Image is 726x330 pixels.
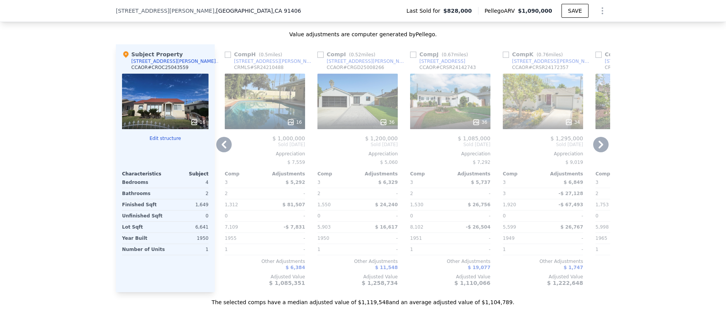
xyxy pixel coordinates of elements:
[359,233,398,244] div: -
[225,180,228,185] span: 3
[378,180,398,185] span: $ 6,329
[287,160,305,165] span: $ 7,559
[410,233,449,244] div: 1951
[225,258,305,264] div: Other Adjustments
[317,58,407,64] a: [STREET_ADDRESS][PERSON_NAME]
[558,202,583,207] span: -$ 67,493
[410,180,413,185] span: 3
[410,141,490,148] span: Sold [DATE]
[595,258,676,264] div: Other Adjustments
[595,3,610,19] button: Show Options
[473,160,490,165] span: $ 7,292
[503,141,583,148] span: Sold [DATE]
[595,171,636,177] div: Comp
[410,171,450,177] div: Comp
[317,202,331,207] span: 1,550
[512,64,568,71] div: CCAOR # CRSR24172357
[565,160,583,165] span: $ 9,019
[595,213,599,219] span: 0
[261,52,268,57] span: 0.5
[317,244,356,255] div: 1
[131,64,188,71] div: CCAOR # CROC25043559
[327,64,384,71] div: CCAOR # CRGD25008266
[167,222,209,232] div: 6,641
[375,202,398,207] span: $ 24,240
[167,210,209,221] div: 0
[266,244,305,255] div: -
[317,274,398,280] div: Adjusted Value
[317,213,321,219] span: 0
[269,280,305,286] span: $ 1,085,351
[538,52,549,57] span: 0.76
[317,180,321,185] span: 3
[503,274,583,280] div: Adjusted Value
[351,52,361,57] span: 0.52
[358,171,398,177] div: Adjustments
[346,52,378,57] span: ( miles)
[122,199,164,210] div: Finished Sqft
[410,151,490,157] div: Appreciation
[503,151,583,157] div: Appreciation
[550,135,583,141] span: $ 1,295,000
[419,58,465,64] div: [STREET_ADDRESS]
[317,188,356,199] div: 2
[225,58,314,64] a: [STREET_ADDRESS][PERSON_NAME]
[410,258,490,264] div: Other Adjustments
[190,118,205,126] div: 16
[225,51,285,58] div: Comp H
[225,224,238,230] span: 7,109
[595,151,676,157] div: Appreciation
[518,8,552,14] span: $1,090,000
[595,51,658,58] div: Comp L
[595,202,609,207] span: 1,753
[468,265,490,270] span: $ 19,077
[533,52,566,57] span: ( miles)
[595,224,609,230] span: 5,998
[122,210,164,221] div: Unfinished Sqft
[256,52,285,57] span: ( miles)
[214,7,301,15] span: , [GEOGRAPHIC_DATA]
[122,222,164,232] div: Lot Sqft
[544,210,583,221] div: -
[122,177,164,188] div: Bedrooms
[407,7,444,15] span: Last Sold for
[282,202,305,207] span: $ 81,507
[547,280,583,286] span: $ 1,222,648
[410,224,423,230] span: 8,102
[595,233,634,244] div: 1965
[116,292,610,306] div: The selected comps have a median adjusted value of $1,119,548 and an average adjusted value of $1...
[284,224,305,230] span: -$ 7,831
[167,199,209,210] div: 1,649
[564,265,583,270] span: $ 1,747
[286,180,305,185] span: $ 5,292
[168,244,209,255] div: 1
[225,244,263,255] div: 1
[410,58,465,64] a: [STREET_ADDRESS]
[595,188,634,199] div: 2
[327,58,407,64] div: [STREET_ADDRESS][PERSON_NAME]
[359,210,398,221] div: -
[410,51,471,58] div: Comp J
[503,213,506,219] span: 0
[122,135,209,141] button: Edit structure
[512,58,592,64] div: [STREET_ADDRESS][PERSON_NAME]
[317,258,398,264] div: Other Adjustments
[452,188,490,199] div: -
[266,188,305,199] div: -
[471,180,490,185] span: $ 5,737
[595,244,634,255] div: 1
[485,7,518,15] span: Pellego ARV
[605,58,651,64] div: [STREET_ADDRESS]
[564,180,583,185] span: $ 6,849
[503,58,592,64] a: [STREET_ADDRESS][PERSON_NAME]
[122,244,165,255] div: Number of Units
[455,280,490,286] span: $ 1,110,066
[443,52,454,57] span: 0.67
[503,171,543,177] div: Comp
[234,58,314,64] div: [STREET_ADDRESS][PERSON_NAME]
[410,213,413,219] span: 0
[466,224,490,230] span: -$ 26,504
[595,58,651,64] a: [STREET_ADDRESS]
[375,265,398,270] span: $ 11,548
[561,4,589,18] button: SAVE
